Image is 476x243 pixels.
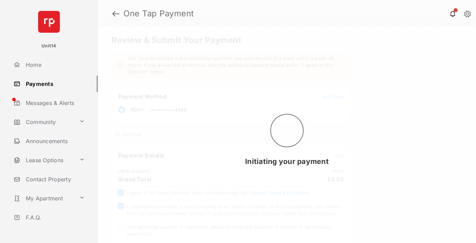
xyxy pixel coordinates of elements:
strong: One Tap Payment [123,10,194,18]
a: Lease Options [11,152,76,168]
p: Unit14 [41,43,56,49]
a: Contact Property [11,171,98,187]
a: Messages & Alerts [11,95,98,111]
a: My Apartment [11,190,76,207]
img: svg+xml;base64,PHN2ZyB4bWxucz0iaHR0cDovL3d3dy53My5vcmcvMjAwMC9zdmciIHdpZHRoPSI2NCIgaGVpZ2h0PSI2NC... [38,11,60,33]
a: Community [11,114,76,130]
a: Home [11,57,98,73]
span: Initiating your payment [245,157,329,166]
a: F.A.Q. [11,209,98,226]
a: Payments [11,76,98,92]
a: Announcements [11,133,98,149]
